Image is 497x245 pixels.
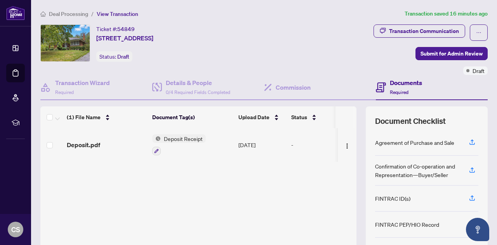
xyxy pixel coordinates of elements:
[341,139,353,151] button: Logo
[96,51,132,62] div: Status:
[55,89,74,95] span: Required
[291,141,351,149] div: -
[344,143,350,149] img: Logo
[117,53,129,60] span: Draft
[421,47,483,60] span: Submit for Admin Review
[375,194,410,203] div: FINTRAC ID(s)
[276,83,311,92] h4: Commission
[288,106,354,128] th: Status
[390,78,422,87] h4: Documents
[117,26,135,33] span: 54849
[91,9,94,18] li: /
[238,113,269,122] span: Upload Date
[476,30,481,35] span: ellipsis
[405,9,488,18] article: Transaction saved 16 minutes ago
[235,128,288,162] td: [DATE]
[389,25,459,37] div: Transaction Communication
[415,47,488,60] button: Submit for Admin Review
[291,113,307,122] span: Status
[152,134,161,143] img: Status Icon
[166,78,230,87] h4: Details & People
[466,218,489,241] button: Open asap
[96,24,135,33] div: Ticket #:
[55,78,110,87] h4: Transaction Wizard
[375,220,439,229] div: FINTRAC PEP/HIO Record
[473,66,485,75] span: Draft
[149,106,235,128] th: Document Tag(s)
[64,106,149,128] th: (1) File Name
[6,6,25,20] img: logo
[49,10,88,17] span: Deal Processing
[235,106,288,128] th: Upload Date
[152,134,206,155] button: Status IconDeposit Receipt
[375,162,460,179] div: Confirmation of Co-operation and Representation—Buyer/Seller
[375,116,446,127] span: Document Checklist
[67,140,100,149] span: Deposit.pdf
[374,24,465,38] button: Transaction Communication
[97,10,138,17] span: View Transaction
[375,138,454,147] div: Agreement of Purchase and Sale
[41,25,90,61] img: IMG-E12420676_1.jpg
[166,89,230,95] span: 0/4 Required Fields Completed
[67,113,101,122] span: (1) File Name
[96,33,153,43] span: [STREET_ADDRESS]
[161,134,206,143] span: Deposit Receipt
[40,11,46,17] span: home
[390,89,408,95] span: Required
[11,224,20,235] span: CS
